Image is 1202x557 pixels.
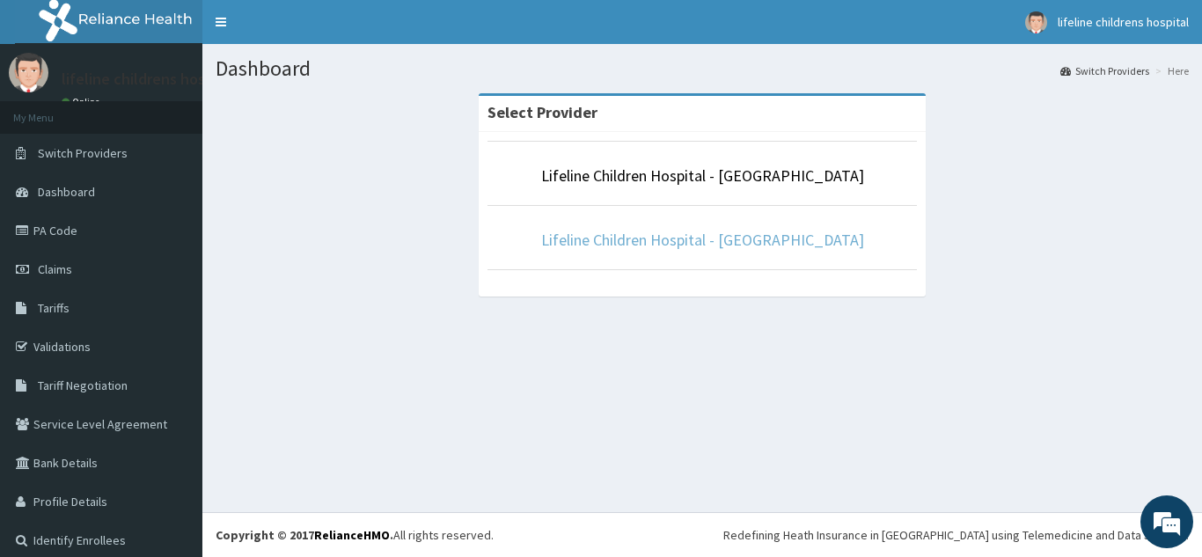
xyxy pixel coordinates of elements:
div: Redefining Heath Insurance in [GEOGRAPHIC_DATA] using Telemedicine and Data Science! [723,526,1189,544]
a: RelianceHMO [314,527,390,543]
a: Online [62,96,104,108]
h1: Dashboard [216,57,1189,80]
img: User Image [9,53,48,92]
span: Tariffs [38,300,70,316]
span: Claims [38,261,72,277]
span: Switch Providers [38,145,128,161]
a: Switch Providers [1060,63,1149,78]
a: Lifeline Children Hospital - [GEOGRAPHIC_DATA] [541,230,864,250]
span: Dashboard [38,184,95,200]
footer: All rights reserved. [202,512,1202,557]
li: Here [1151,63,1189,78]
p: lifeline childrens hospital [62,71,237,87]
strong: Copyright © 2017 . [216,527,393,543]
span: lifeline childrens hospital [1058,14,1189,30]
img: User Image [1025,11,1047,33]
strong: Select Provider [487,102,597,122]
a: Lifeline Children Hospital - [GEOGRAPHIC_DATA] [541,165,864,186]
span: Tariff Negotiation [38,377,128,393]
